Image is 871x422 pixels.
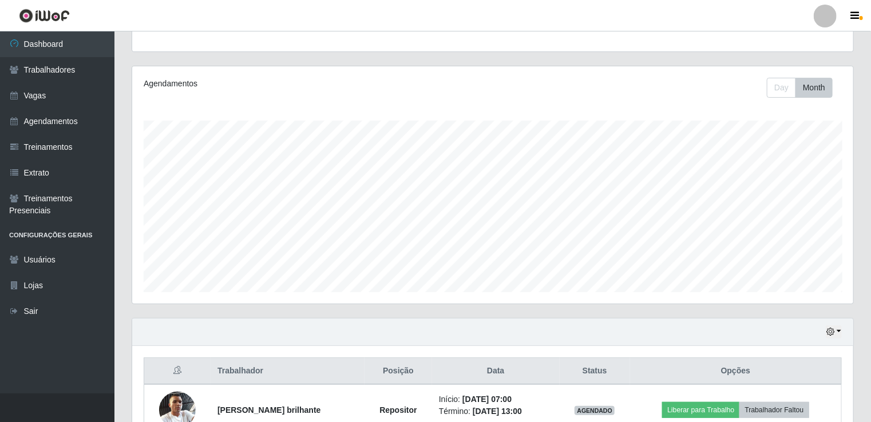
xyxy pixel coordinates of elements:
[739,402,809,418] button: Trabalhador Faltou
[630,358,842,385] th: Opções
[217,405,320,415] strong: [PERSON_NAME] brilhante
[144,78,425,90] div: Agendamentos
[379,405,417,415] strong: Repositor
[439,393,553,405] li: Início:
[795,78,833,98] button: Month
[365,358,432,385] th: Posição
[462,395,512,404] time: [DATE] 07:00
[432,358,560,385] th: Data
[19,9,70,23] img: CoreUI Logo
[767,78,842,98] div: Toolbar with button groups
[575,406,615,415] span: AGENDADO
[211,358,365,385] th: Trabalhador
[560,358,630,385] th: Status
[473,407,522,416] time: [DATE] 13:00
[767,78,833,98] div: First group
[767,78,796,98] button: Day
[439,405,553,417] li: Término:
[662,402,739,418] button: Liberar para Trabalho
